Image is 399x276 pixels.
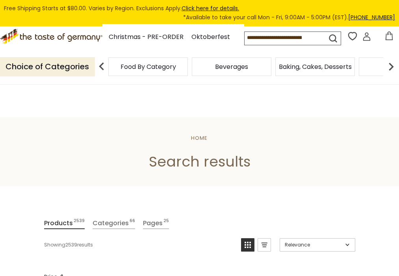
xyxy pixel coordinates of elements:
div: Showing results [44,238,235,252]
a: View grid mode [241,238,254,252]
h1: Search results [24,153,375,170]
img: previous arrow [94,59,109,74]
a: Oktoberfest [191,32,230,43]
a: Beverages [215,64,248,70]
div: Free Shipping Starts at $80.00. Varies by Region. Exclusions Apply. [4,4,395,22]
span: Relevance [285,241,343,248]
a: View list mode [258,238,271,252]
span: 25 [163,218,169,228]
a: Click here for details. [182,4,239,12]
span: *Available to take your call Mon - Fri, 9:00AM - 5:00PM (EST). [183,13,395,22]
img: next arrow [383,59,399,74]
a: Christmas - PRE-ORDER [109,32,184,43]
a: Home [191,134,208,142]
a: View Products Tab [44,218,85,229]
span: 2539 [74,218,85,228]
a: View Pages Tab [143,218,169,229]
b: 2539 [65,241,77,248]
a: View Categories Tab [93,218,135,229]
a: Baking, Cakes, Desserts [279,64,352,70]
a: [PHONE_NUMBER] [348,13,395,21]
span: 66 [130,218,135,228]
a: Food By Category [121,64,176,70]
a: Sort options [280,238,355,252]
